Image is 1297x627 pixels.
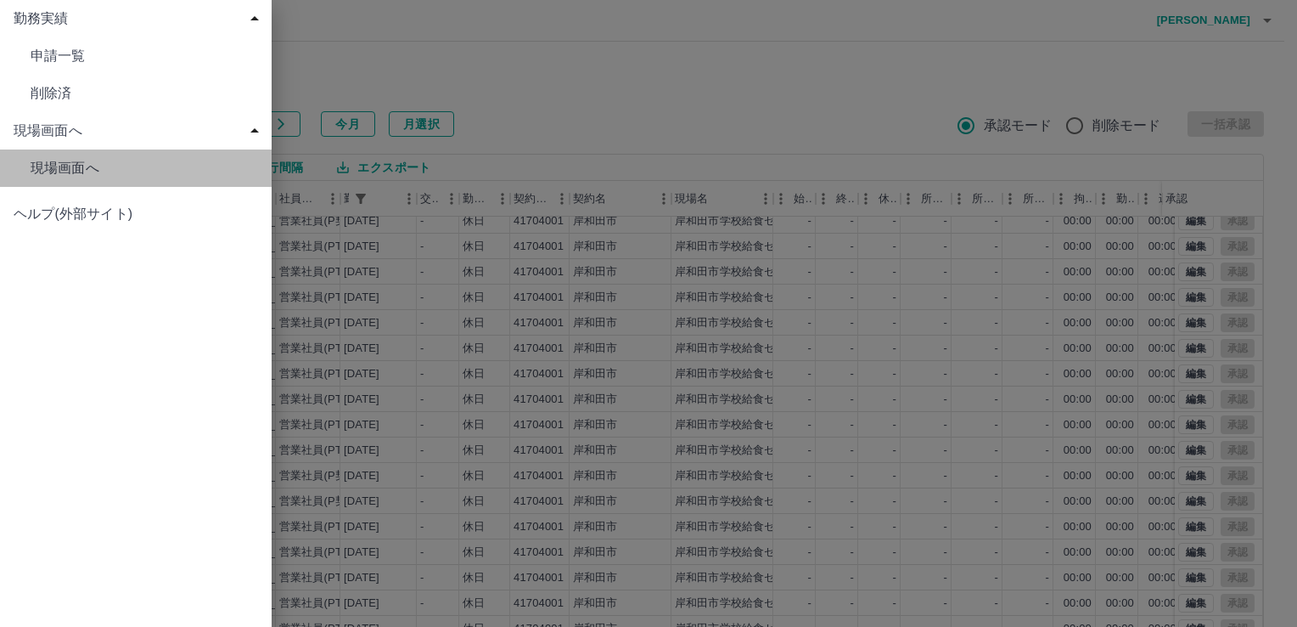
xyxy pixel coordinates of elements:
[31,46,258,66] span: 申請一覧
[31,83,258,104] span: 削除済
[14,121,265,141] span: 現場画面へ
[31,158,258,178] span: 現場画面へ
[14,204,258,224] span: ヘルプ(外部サイト)
[14,8,265,29] span: 勤務実績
